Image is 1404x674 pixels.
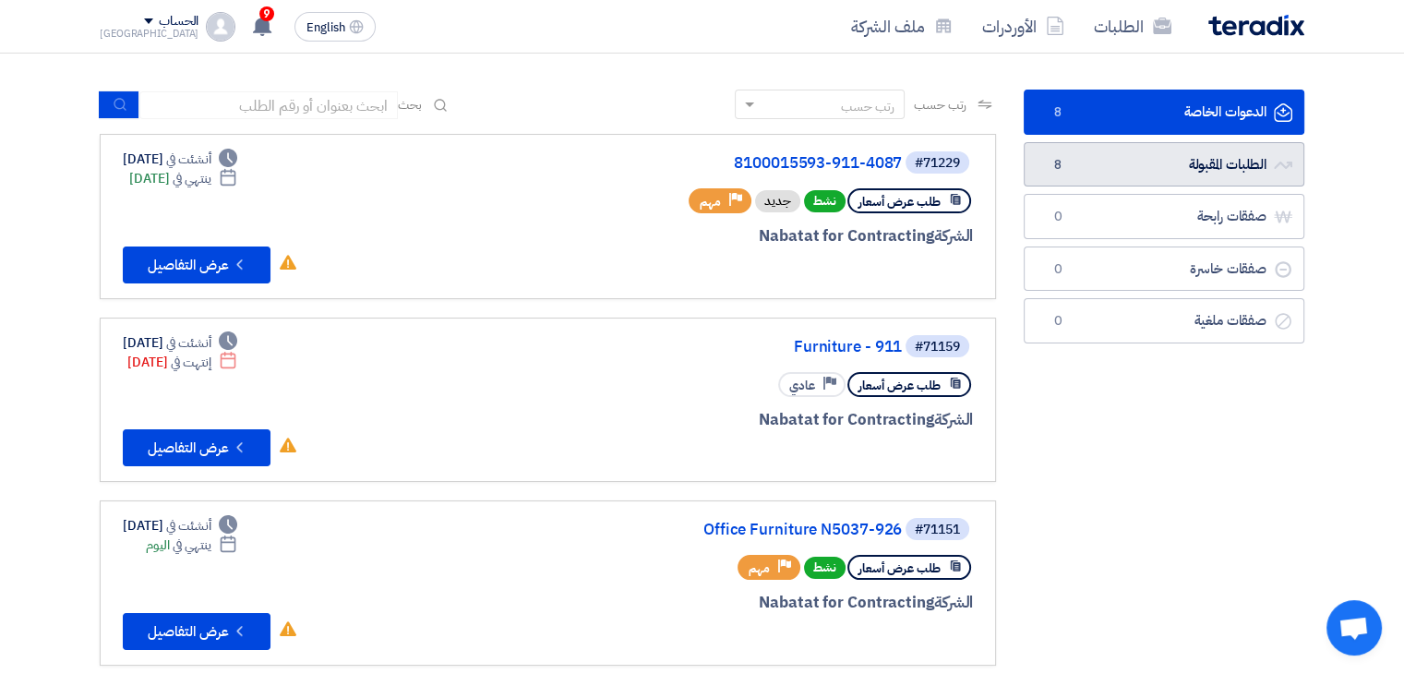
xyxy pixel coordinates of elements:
[127,353,237,372] div: [DATE]
[123,613,270,650] button: عرض التفاصيل
[1024,298,1304,343] a: صفقات ملغية0
[914,95,966,114] span: رتب حسب
[934,591,974,614] span: الشركة
[1208,15,1304,36] img: Teradix logo
[858,560,941,577] span: طلب عرض أسعار
[146,536,237,555] div: اليوم
[259,6,274,21] span: 9
[1047,156,1069,175] span: 8
[1047,312,1069,331] span: 0
[123,150,237,169] div: [DATE]
[1079,5,1186,48] a: الطلبات
[123,247,270,283] button: عرض التفاصيل
[1047,260,1069,279] span: 0
[1047,208,1069,226] span: 0
[129,169,237,188] div: [DATE]
[858,193,941,211] span: طلب عرض أسعار
[915,157,960,170] div: #71229
[1024,247,1304,292] a: صفقات خاسرة0
[841,97,894,116] div: رتب حسب
[529,408,973,432] div: Nabatat for Contracting
[804,190,846,212] span: نشط
[789,377,815,394] span: عادي
[139,91,398,119] input: ابحث بعنوان أو رقم الطلب
[294,12,376,42] button: English
[1326,600,1382,656] a: دردشة مفتوحة
[858,377,941,394] span: طلب عرض أسعار
[529,591,973,615] div: Nabatat for Contracting
[1024,142,1304,187] a: الطلبات المقبولة8
[915,341,960,354] div: #71159
[836,5,967,48] a: ملف الشركة
[755,190,800,212] div: جديد
[749,560,770,577] span: مهم
[804,557,846,579] span: نشط
[1024,90,1304,135] a: الدعوات الخاصة8
[306,21,345,34] span: English
[533,155,902,172] a: 8100015593-911-4087
[206,12,235,42] img: profile_test.png
[533,522,902,538] a: Office Furniture N5037-926
[166,333,210,353] span: أنشئت في
[123,333,237,353] div: [DATE]
[915,524,960,536] div: #71151
[166,516,210,536] span: أنشئت في
[166,150,210,169] span: أنشئت في
[173,169,210,188] span: ينتهي في
[123,516,237,536] div: [DATE]
[529,224,973,248] div: Nabatat for Contracting
[967,5,1079,48] a: الأوردرات
[173,536,210,555] span: ينتهي في
[1024,194,1304,239] a: صفقات رابحة0
[123,429,270,466] button: عرض التفاصيل
[934,224,974,247] span: الشركة
[171,353,210,372] span: إنتهت في
[159,14,198,30] div: الحساب
[533,339,902,355] a: Furniture - 911
[700,193,721,211] span: مهم
[1047,103,1069,122] span: 8
[100,29,198,39] div: [GEOGRAPHIC_DATA]
[934,408,974,431] span: الشركة
[398,95,422,114] span: بحث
